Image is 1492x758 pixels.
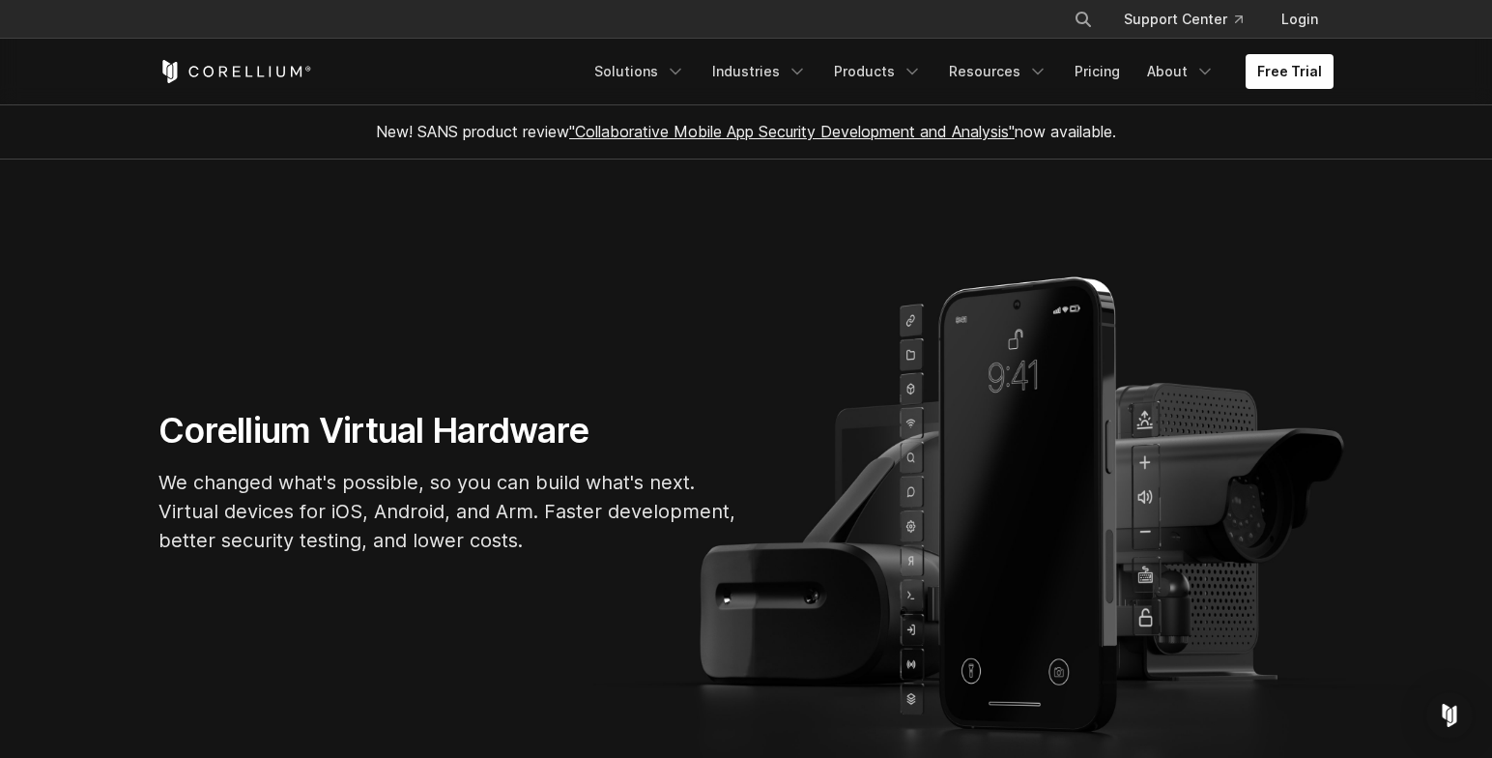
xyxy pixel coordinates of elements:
a: "Collaborative Mobile App Security Development and Analysis" [569,122,1015,141]
h1: Corellium Virtual Hardware [158,409,738,452]
p: We changed what's possible, so you can build what's next. Virtual devices for iOS, Android, and A... [158,468,738,555]
div: Open Intercom Messenger [1426,692,1473,739]
div: Navigation Menu [1050,2,1334,37]
a: About [1135,54,1226,89]
a: Industries [701,54,818,89]
a: Resources [937,54,1059,89]
a: Products [822,54,933,89]
a: Pricing [1063,54,1132,89]
button: Search [1066,2,1101,37]
span: New! SANS product review now available. [376,122,1116,141]
a: Login [1266,2,1334,37]
a: Support Center [1108,2,1258,37]
a: Free Trial [1246,54,1334,89]
a: Solutions [583,54,697,89]
a: Corellium Home [158,60,312,83]
div: Navigation Menu [583,54,1334,89]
